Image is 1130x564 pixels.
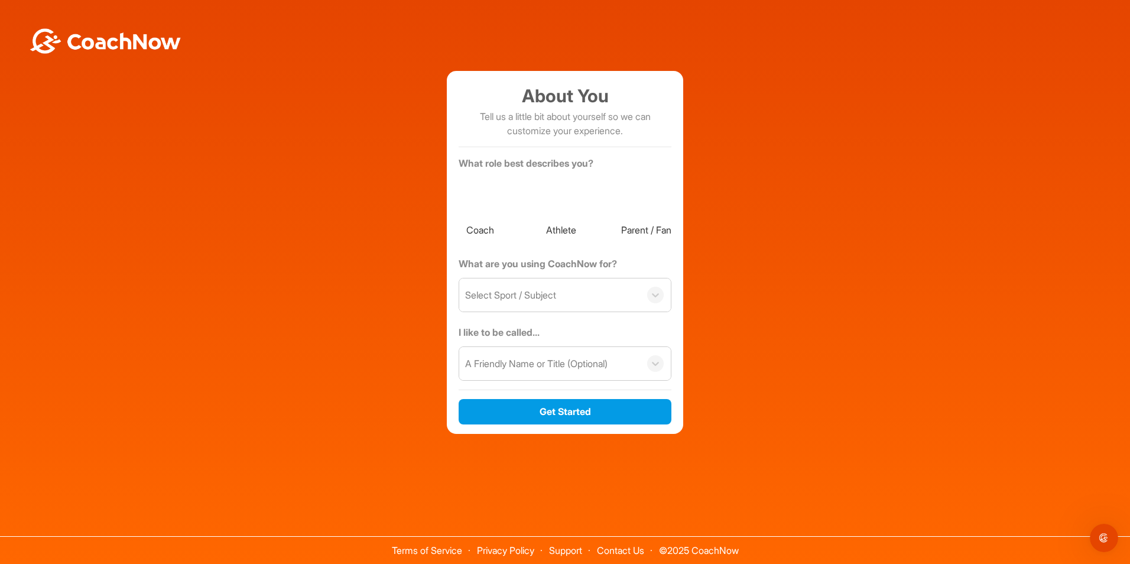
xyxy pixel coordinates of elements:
[459,257,671,275] label: What are you using CoachNow for?
[465,356,608,371] div: A Friendly Name or Title (Optional)
[597,544,644,556] a: Contact Us
[621,220,671,237] label: Parent / Fan
[653,537,745,555] span: © 2025 CoachNow
[477,544,534,556] a: Privacy Policy
[459,220,501,237] label: Coach
[549,544,582,556] a: Support
[459,399,671,424] button: Get Started
[1090,524,1118,552] iframe: Intercom live chat
[392,544,462,556] a: Terms of Service
[28,28,182,54] img: BwLJSsUCoWCh5upNqxVrqldRgqLPVwmV24tXu5FoVAoFEpwwqQ3VIfuoInZCoVCoTD4vwADAC3ZFMkVEQFDAAAAAElFTkSuQmCC
[459,325,671,344] label: I like to be called...
[540,220,583,237] label: Athlete
[459,109,671,138] p: Tell us a little bit about yourself so we can customize your experience.
[459,83,671,109] h1: About You
[465,288,556,302] div: Select Sport / Subject
[459,156,671,175] label: What role best describes you?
